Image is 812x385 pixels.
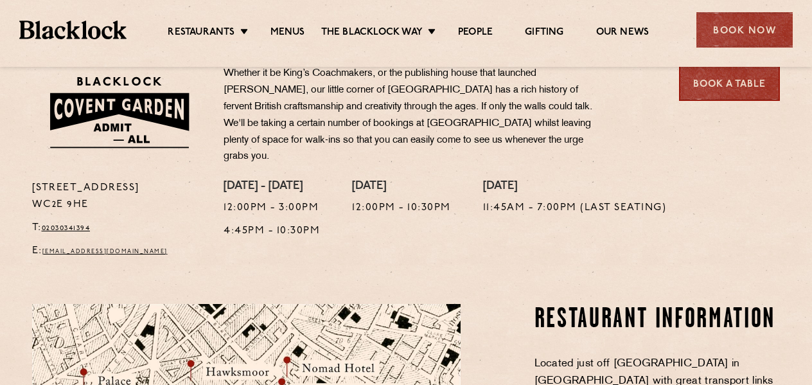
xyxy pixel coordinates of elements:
h4: [DATE] [483,180,667,194]
a: Gifting [525,26,563,40]
div: Book Now [696,12,793,48]
h2: Restaurant information [534,304,781,336]
p: 12:00pm - 10:30pm [352,200,451,217]
p: [STREET_ADDRESS] WC2E 9HE [32,180,205,213]
p: 4:45pm - 10:30pm [224,223,320,240]
img: BL_Textured_Logo-footer-cropped.svg [19,21,127,39]
a: Our News [596,26,649,40]
p: E: [32,243,205,260]
h4: [DATE] [352,180,451,194]
a: Book a Table [679,66,780,101]
a: The Blacklock Way [321,26,423,40]
a: Restaurants [168,26,234,40]
a: Menus [270,26,305,40]
h4: [DATE] - [DATE] [224,180,320,194]
a: [EMAIL_ADDRESS][DOMAIN_NAME] [42,249,168,255]
p: Whether it be King’s Coachmakers, or the publishing house that launched [PERSON_NAME], our little... [224,66,603,165]
p: T: [32,220,205,237]
img: BLA_1470_CoventGarden_Website_Solid.svg [32,66,205,159]
p: 12:00pm - 3:00pm [224,200,320,217]
p: 11:45am - 7:00pm (Last Seating) [483,200,667,217]
a: People [458,26,493,40]
a: 02030341394 [42,224,91,232]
